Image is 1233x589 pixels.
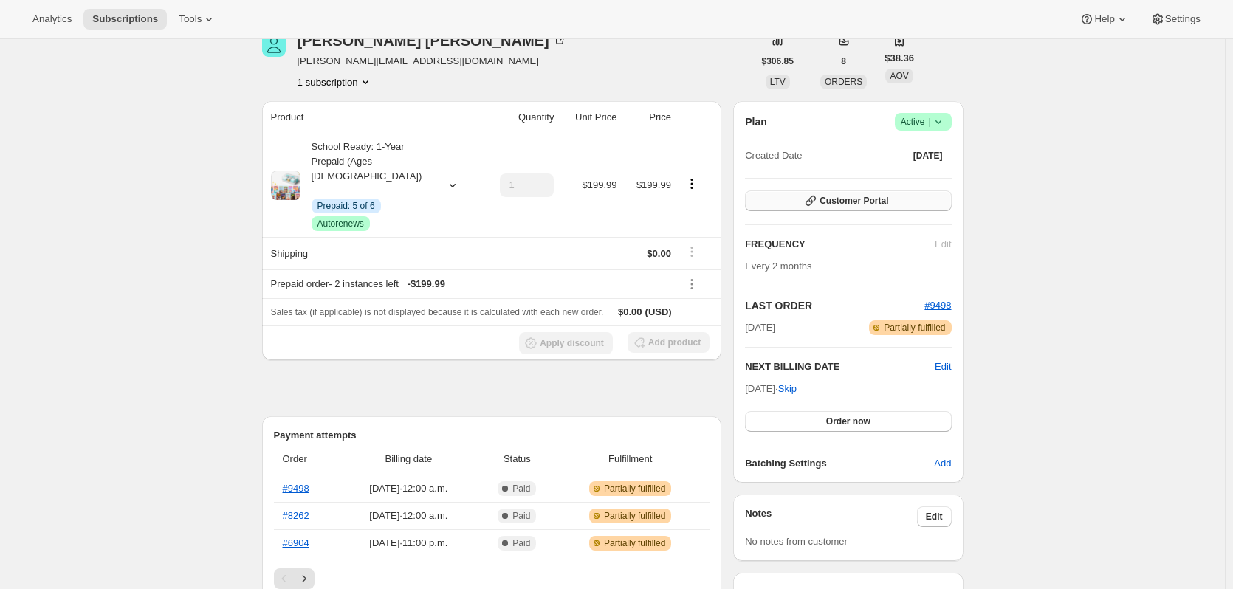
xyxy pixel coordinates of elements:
[512,537,530,549] span: Paid
[884,322,945,334] span: Partially fulfilled
[745,359,935,374] h2: NEXT BILLING DATE
[924,298,951,313] button: #9498
[262,237,481,269] th: Shipping
[170,9,225,30] button: Tools
[317,218,364,230] span: Autorenews
[618,306,642,317] span: $0.00
[271,307,604,317] span: Sales tax (if applicable) is not displayed because it is calculated with each new order.
[745,114,767,129] h2: Plan
[621,101,675,134] th: Price
[745,536,848,547] span: No notes from customer
[484,452,551,466] span: Status
[317,200,375,212] span: Prepaid: 5 of 6
[408,277,445,292] span: - $199.99
[901,114,946,129] span: Active
[745,298,924,313] h2: LAST ORDER
[841,55,846,67] span: 8
[904,145,952,166] button: [DATE]
[832,51,855,72] button: 8
[298,54,567,69] span: [PERSON_NAME][EMAIL_ADDRESS][DOMAIN_NAME]
[274,568,710,589] nav: Pagination
[680,244,704,260] button: Shipping actions
[283,537,309,548] a: #6904
[745,411,951,432] button: Order now
[24,9,80,30] button: Analytics
[778,382,797,396] span: Skip
[274,428,710,443] h2: Payment attempts
[1141,9,1209,30] button: Settings
[560,452,701,466] span: Fulfillment
[283,483,309,494] a: #9498
[271,277,671,292] div: Prepaid order - 2 instances left
[271,170,300,200] img: product img
[926,511,943,523] span: Edit
[343,481,475,496] span: [DATE] · 12:00 a.m.
[636,179,671,190] span: $199.99
[283,510,309,521] a: #8262
[294,568,315,589] button: Next
[745,320,775,335] span: [DATE]
[680,176,704,192] button: Product actions
[745,261,811,272] span: Every 2 months
[826,416,870,427] span: Order now
[885,51,914,66] span: $38.36
[825,77,862,87] span: ORDERS
[925,452,960,475] button: Add
[1071,9,1138,30] button: Help
[745,506,917,527] h3: Notes
[343,452,475,466] span: Billing date
[343,509,475,523] span: [DATE] · 12:00 a.m.
[343,536,475,551] span: [DATE] · 11:00 p.m.
[934,456,951,471] span: Add
[83,9,167,30] button: Subscriptions
[745,237,935,252] h2: FREQUENCY
[262,101,481,134] th: Product
[928,116,930,128] span: |
[924,300,951,311] a: #9498
[1094,13,1114,25] span: Help
[604,537,665,549] span: Partially fulfilled
[642,305,672,320] span: (USD)
[745,148,802,163] span: Created Date
[770,77,786,87] span: LTV
[935,359,951,374] button: Edit
[753,51,803,72] button: $306.85
[179,13,202,25] span: Tools
[262,33,286,57] span: Camela Krull
[298,33,567,48] div: [PERSON_NAME] [PERSON_NAME]
[604,510,665,522] span: Partially fulfilled
[300,139,433,231] div: School Ready: 1-Year Prepaid (Ages [DEMOGRAPHIC_DATA])
[745,190,951,211] button: Customer Portal
[582,179,616,190] span: $199.99
[913,150,943,162] span: [DATE]
[512,510,530,522] span: Paid
[647,248,671,259] span: $0.00
[917,506,952,527] button: Edit
[745,383,797,394] span: [DATE] ·
[558,101,621,134] th: Unit Price
[481,101,559,134] th: Quantity
[1165,13,1201,25] span: Settings
[32,13,72,25] span: Analytics
[298,75,373,89] button: Product actions
[745,456,934,471] h6: Batching Settings
[604,483,665,495] span: Partially fulfilled
[92,13,158,25] span: Subscriptions
[769,377,806,401] button: Skip
[274,443,339,475] th: Order
[512,483,530,495] span: Paid
[890,71,908,81] span: AOV
[762,55,794,67] span: $306.85
[820,195,888,207] span: Customer Portal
